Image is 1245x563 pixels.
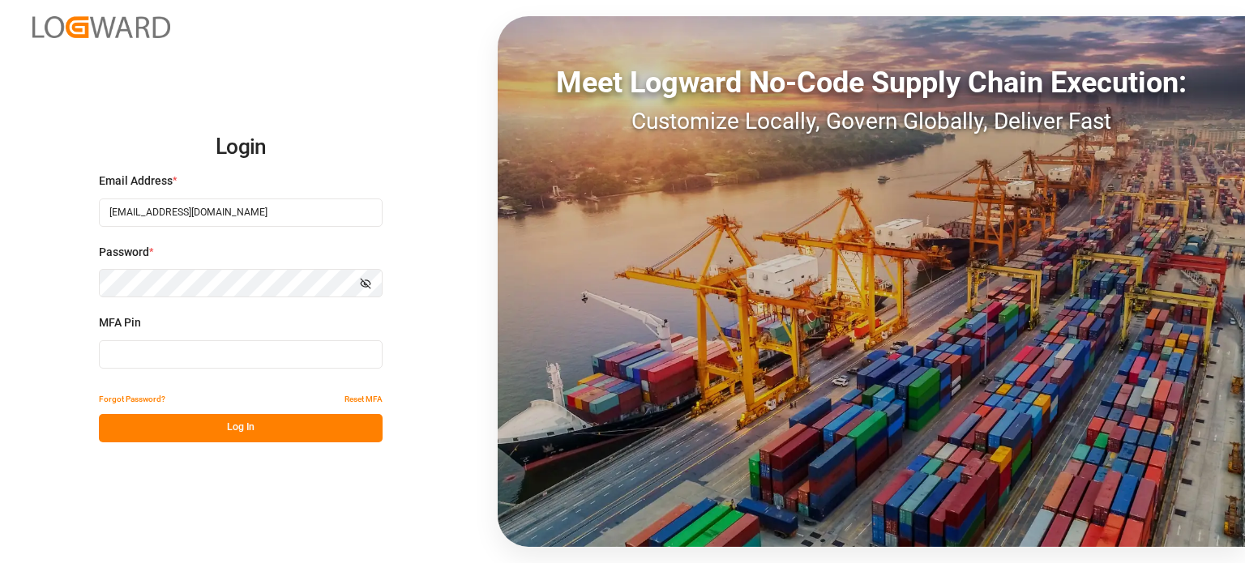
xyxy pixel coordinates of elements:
div: Customize Locally, Govern Globally, Deliver Fast [498,104,1245,139]
h2: Login [99,122,383,173]
span: Email Address [99,173,173,190]
span: MFA Pin [99,314,141,331]
img: Logward_new_orange.png [32,16,170,38]
button: Forgot Password? [99,386,165,414]
button: Log In [99,414,383,442]
span: Password [99,244,149,261]
input: Enter your email [99,198,383,227]
button: Reset MFA [344,386,383,414]
div: Meet Logward No-Code Supply Chain Execution: [498,61,1245,104]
